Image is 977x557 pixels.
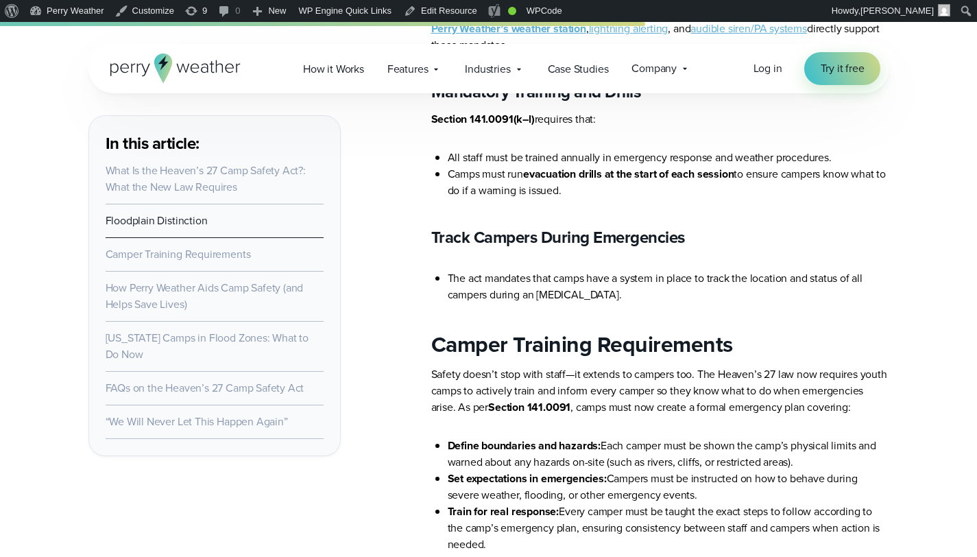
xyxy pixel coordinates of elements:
[106,246,251,262] a: Camper Training Requirements
[106,380,304,396] a: FAQs on the Heaven’s 27 Camp Safety Act
[448,438,889,471] li: Each camper must be shown the camp’s physical limits and warned about any hazards on-site (such a...
[106,213,208,228] a: Floodplain Distinction
[589,21,668,36] a: lightning alerting
[753,60,782,77] a: Log in
[753,60,782,76] span: Log in
[536,55,620,83] a: Case Studies
[387,61,429,78] span: Features
[508,7,516,15] div: Good
[431,225,685,250] strong: Track Campers During Emergencies
[804,52,881,85] a: Try it free
[431,111,535,127] strong: Section 141.0091(k–l)
[431,21,889,54] p: , , and directly support these mandates.
[448,150,889,166] li: All staff must be trained annually in emergency response and weather procedures.
[448,270,889,303] li: The act mandates that camps have a system in place to track the location and status of all camper...
[448,166,889,199] li: Camps must run to ensure campers know what to do if a warning is issued.
[431,366,889,416] p: Safety doesn’t stop with staff—it extends to campers too. The Heaven’s 27 law now requires youth ...
[106,132,324,154] h3: In this article:
[448,438,601,453] strong: Define boundaries and hazards:
[106,280,304,312] a: How Perry Weather Aids Camp Safety (and Helps Save Lives)
[303,61,364,78] span: How it Works
[448,503,559,519] strong: Train for real response:
[523,166,734,182] strong: evacuation drills at the start of each session
[448,471,889,503] li: Campers must be instructed on how to behave during severe weather, flooding, or other emergency e...
[106,163,306,195] a: What Is the Heaven’s 27 Camp Safety Act?: What the New Law Requires
[860,5,934,16] span: [PERSON_NAME]
[631,60,677,77] span: Company
[488,399,570,415] strong: Section 141.0091
[548,61,609,78] span: Case Studies
[431,111,889,128] p: requires that:
[465,61,510,78] span: Industries
[690,21,807,36] a: audible siren/PA systems
[106,414,288,429] a: “We Will Never Let This Happen Again”
[821,60,865,77] span: Try it free
[431,328,733,361] strong: Camper Training Requirements
[448,503,889,553] li: Every camper must be taught the exact steps to follow according to the camp’s emergency plan, ens...
[431,21,586,36] a: Perry Weather’s weather station
[291,55,376,83] a: How it Works
[106,330,309,362] a: [US_STATE] Camps in Flood Zones: What to Do Now
[448,471,607,486] strong: Set expectations in emergencies:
